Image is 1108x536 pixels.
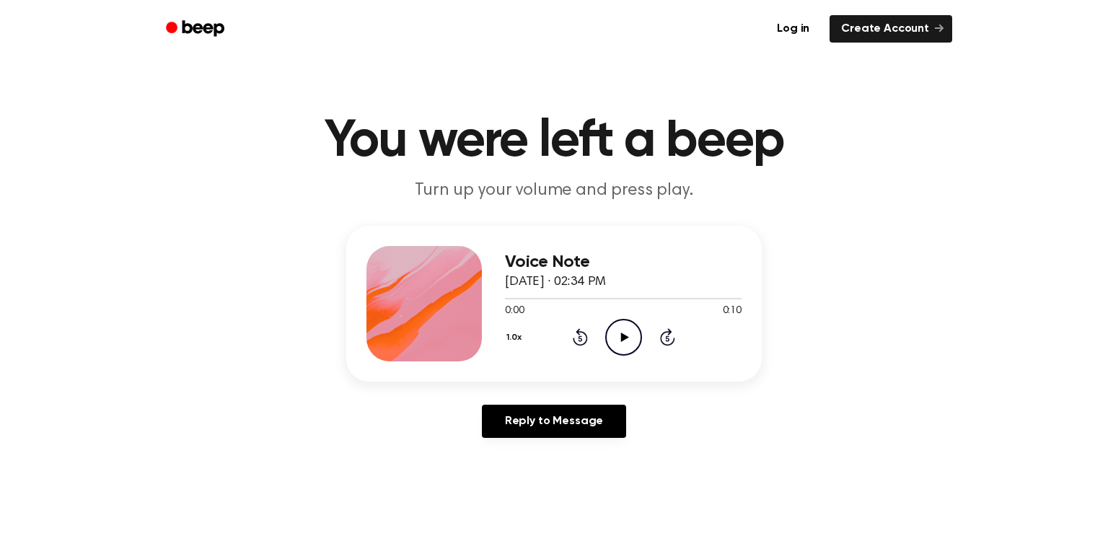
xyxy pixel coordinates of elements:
a: Reply to Message [482,405,626,438]
button: 1.0x [505,325,527,350]
h1: You were left a beep [185,115,923,167]
a: Beep [156,15,237,43]
p: Turn up your volume and press play. [277,179,831,203]
span: [DATE] · 02:34 PM [505,276,606,289]
span: 0:00 [505,304,524,319]
h3: Voice Note [505,252,742,272]
a: Create Account [830,15,952,43]
span: 0:10 [723,304,742,319]
a: Log in [765,15,821,43]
